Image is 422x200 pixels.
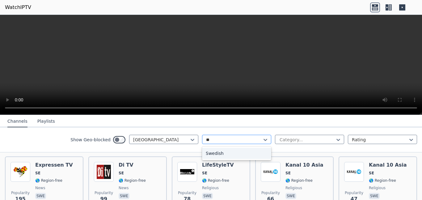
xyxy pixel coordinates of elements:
span: Popularity [95,190,113,195]
h6: Kanal 10 Asia [369,162,407,168]
span: religious [285,185,302,190]
span: SE [202,171,207,176]
span: religious [202,185,219,190]
p: swe [35,193,46,199]
span: 🌎 Region-free [369,178,396,183]
p: swe [119,193,129,199]
h6: Kanal 10 Asia [285,162,323,168]
h6: Expressen TV [35,162,73,168]
img: Expressen TV [11,162,30,182]
span: Popularity [11,190,30,195]
span: news [119,185,129,190]
img: LifeStyleTV [177,162,197,182]
span: 🌎 Region-free [119,178,146,183]
img: Kanal 10 Asia [344,162,364,182]
span: SE [35,171,40,176]
h6: Di TV [119,162,146,168]
p: swe [202,193,213,199]
span: SE [369,171,374,176]
span: news [35,185,45,190]
span: SE [285,171,291,176]
p: swe [369,193,380,199]
p: swe [285,193,296,199]
img: Kanal 10 Asia [261,162,281,182]
h6: LifeStyleTV [202,162,234,168]
label: Show Geo-blocked [70,137,111,143]
span: 🌎 Region-free [35,178,62,183]
button: Playlists [37,116,55,127]
span: 🌎 Region-free [285,178,313,183]
img: Di TV [94,162,114,182]
span: Popularity [345,190,363,195]
div: Swedish [202,148,271,159]
span: Popularity [261,190,280,195]
a: WatchIPTV [5,4,31,11]
button: Channels [7,116,27,127]
span: Popularity [178,190,196,195]
span: SE [119,171,124,176]
span: 🌎 Region-free [202,178,229,183]
span: religious [369,185,386,190]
